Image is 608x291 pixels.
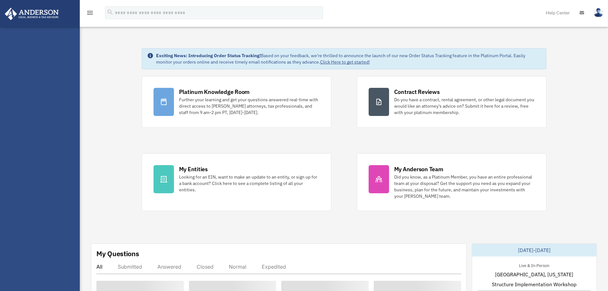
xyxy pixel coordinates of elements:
[179,88,250,96] div: Platinum Knowledge Room
[394,96,535,116] div: Do you have a contract, rental agreement, or other legal document you would like an attorney's ad...
[118,264,142,270] div: Submitted
[179,174,319,193] div: Looking for an EIN, want to make an update to an entity, or sign up for a bank account? Click her...
[357,76,546,128] a: Contract Reviews Do you have a contract, rental agreement, or other legal document you would like...
[142,76,331,128] a: Platinum Knowledge Room Further your learning and get your questions answered real-time with dire...
[229,264,246,270] div: Normal
[495,271,573,278] span: [GEOGRAPHIC_DATA], [US_STATE]
[394,165,443,173] div: My Anderson Team
[179,165,208,173] div: My Entities
[357,153,546,211] a: My Anderson Team Did you know, as a Platinum Member, you have an entire professional team at your...
[179,96,319,116] div: Further your learning and get your questions answered real-time with direct access to [PERSON_NAM...
[197,264,214,270] div: Closed
[156,52,541,65] div: Based on your feedback, we're thrilled to announce the launch of our new Order Status Tracking fe...
[142,153,331,211] a: My Entities Looking for an EIN, want to make an update to an entity, or sign up for a bank accoun...
[492,280,576,288] span: Structure Implementation Workshop
[514,262,554,268] div: Live & In-Person
[107,9,114,16] i: search
[86,11,94,17] a: menu
[594,8,603,17] img: User Pic
[157,264,181,270] div: Answered
[394,174,535,199] div: Did you know, as a Platinum Member, you have an entire professional team at your disposal? Get th...
[320,59,370,65] a: Click Here to get started!
[262,264,286,270] div: Expedited
[86,9,94,17] i: menu
[96,264,102,270] div: All
[472,244,597,257] div: [DATE]-[DATE]
[96,249,139,258] div: My Questions
[156,53,261,58] strong: Exciting News: Introducing Order Status Tracking!
[394,88,440,96] div: Contract Reviews
[3,8,61,20] img: Anderson Advisors Platinum Portal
